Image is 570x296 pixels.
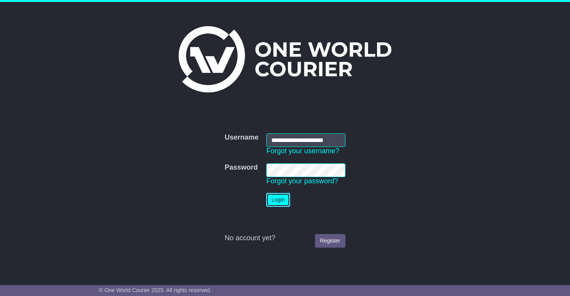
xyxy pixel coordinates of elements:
[99,287,212,293] span: © One World Courier 2025. All rights reserved.
[266,147,339,155] a: Forgot your username?
[315,234,345,248] a: Register
[225,234,345,243] div: No account yet?
[266,177,338,185] a: Forgot your password?
[179,26,391,92] img: One World
[225,133,258,142] label: Username
[225,163,258,172] label: Password
[266,193,290,207] button: Login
